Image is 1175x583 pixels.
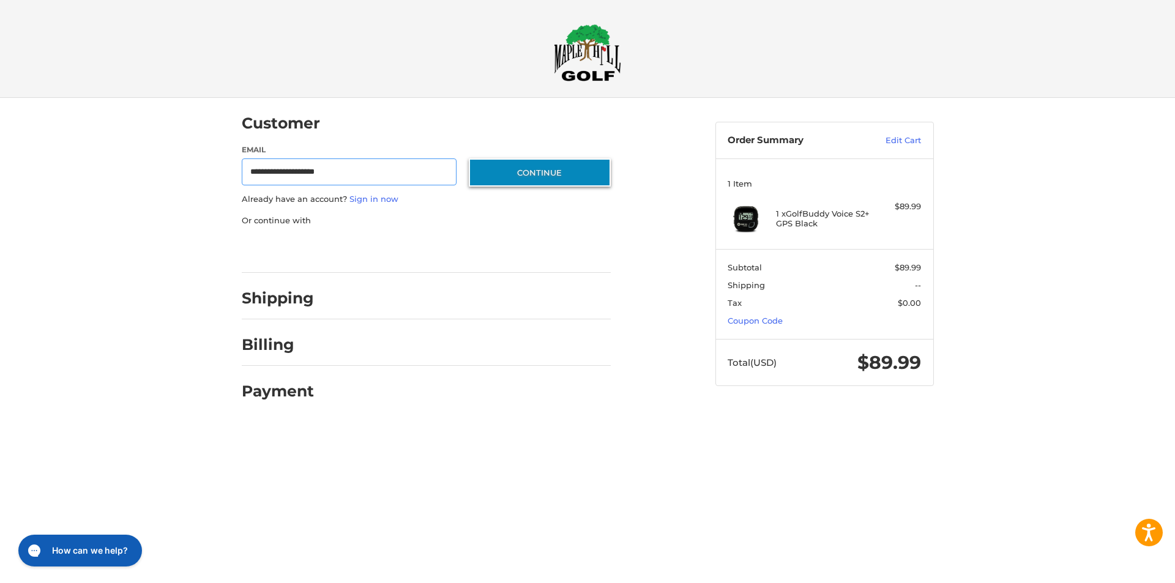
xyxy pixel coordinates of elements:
h2: Shipping [242,289,314,308]
p: Already have an account? [242,193,611,206]
iframe: PayPal-paypal [237,239,329,261]
span: Shipping [728,280,765,290]
h2: Payment [242,382,314,401]
a: Sign in now [349,194,398,204]
iframe: PayPal-paylater [341,239,433,261]
span: Subtotal [728,262,762,272]
span: Tax [728,298,742,308]
h3: Order Summary [728,135,859,147]
h2: Customer [242,114,320,133]
iframe: PayPal-venmo [445,239,537,261]
img: Maple Hill Golf [554,24,621,81]
h2: Billing [242,335,313,354]
label: Email [242,144,457,155]
a: Coupon Code [728,316,783,325]
span: $89.99 [857,351,921,374]
span: $89.99 [895,262,921,272]
h4: 1 x GolfBuddy Voice S2+ GPS Black [776,209,870,229]
span: $0.00 [898,298,921,308]
iframe: Gorgias live chat messenger [12,530,146,571]
h3: 1 Item [728,179,921,188]
a: Edit Cart [859,135,921,147]
div: $89.99 [873,201,921,213]
p: Or continue with [242,215,611,227]
span: Total (USD) [728,357,777,368]
span: -- [915,280,921,290]
button: Continue [469,158,611,187]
